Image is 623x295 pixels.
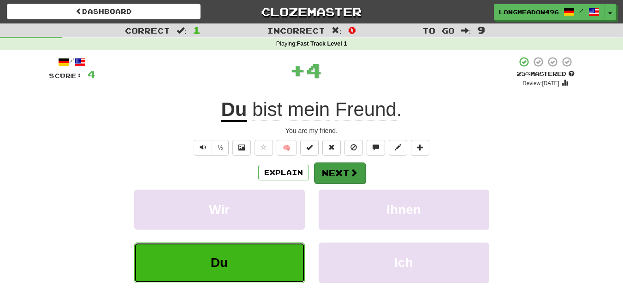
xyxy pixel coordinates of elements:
span: : [177,27,187,35]
a: LongMeadow496 / [494,4,605,20]
strong: Fast Track Level 1 [297,40,347,47]
span: Ihnen [386,202,421,217]
button: Next [314,162,366,184]
button: Wir [134,190,305,230]
span: 4 [306,58,322,81]
small: Review: [DATE] [522,80,559,87]
button: ½ [212,140,229,156]
span: bist [252,98,282,121]
u: Du [221,98,247,122]
button: Explain [258,165,309,180]
button: Du [134,243,305,283]
button: Ignore sentence (alt+i) [344,140,363,156]
span: Correct [125,26,170,35]
span: Incorrect [267,26,325,35]
button: 🧠 [277,140,297,156]
span: 0 [348,24,356,35]
button: Ihnen [319,190,489,230]
a: Dashboard [7,4,201,19]
span: 9 [477,24,485,35]
span: + [290,56,306,84]
button: Ich [319,243,489,283]
span: / [579,7,584,14]
span: Freund [335,98,397,121]
button: Reset to 0% Mastered (alt+r) [322,140,341,156]
span: Ich [394,255,413,270]
div: You are my friend. [49,126,575,135]
div: Text-to-speech controls [192,140,229,156]
span: 4 [88,69,95,80]
div: Mastered [516,70,575,78]
span: 25 % [516,70,530,77]
button: Favorite sentence (alt+f) [255,140,273,156]
span: . [247,98,402,121]
span: Score: [49,72,82,80]
button: Discuss sentence (alt+u) [367,140,385,156]
span: 1 [193,24,201,35]
a: Clozemaster [214,4,408,20]
span: LongMeadow496 [499,8,559,16]
span: : [332,27,342,35]
span: : [461,27,471,35]
span: Du [211,255,228,270]
span: To go [422,26,455,35]
button: Edit sentence (alt+d) [389,140,407,156]
button: Add to collection (alt+a) [411,140,429,156]
button: Play sentence audio (ctl+space) [194,140,212,156]
button: Show image (alt+x) [232,140,251,156]
span: Wir [209,202,230,217]
div: / [49,56,95,68]
button: Set this sentence to 100% Mastered (alt+m) [300,140,319,156]
span: mein [288,98,330,121]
